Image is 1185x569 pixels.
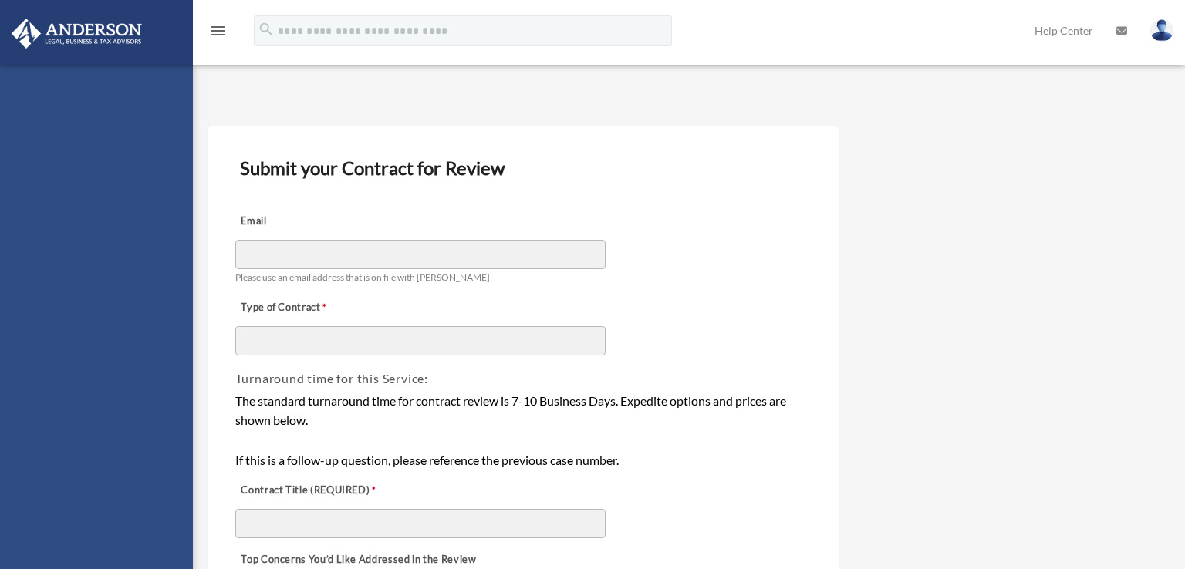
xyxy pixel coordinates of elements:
[235,371,428,386] span: Turnaround time for this Service:
[234,152,814,184] h3: Submit your Contract for Review
[208,27,227,40] a: menu
[235,298,390,319] label: Type of Contract
[7,19,147,49] img: Anderson Advisors Platinum Portal
[208,22,227,40] i: menu
[235,391,812,470] div: The standard turnaround time for contract review is 7-10 Business Days. Expedite options and pric...
[235,211,390,233] label: Email
[235,480,390,502] label: Contract Title (REQUIRED)
[235,271,490,283] span: Please use an email address that is on file with [PERSON_NAME]
[258,21,275,38] i: search
[1150,19,1173,42] img: User Pic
